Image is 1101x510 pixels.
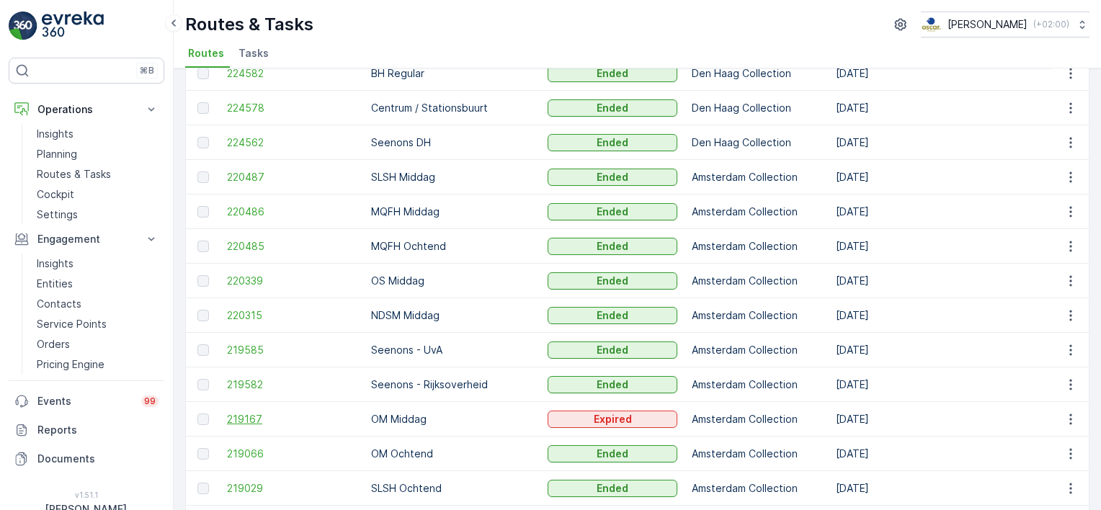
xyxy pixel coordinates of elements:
[227,101,357,115] span: 224578
[597,308,628,323] p: Ended
[197,310,209,321] div: Toggle Row Selected
[829,402,1051,437] td: [DATE]
[692,66,821,81] p: Den Haag Collection
[31,294,164,314] a: Contacts
[548,445,677,462] button: Ended
[37,102,135,117] p: Operations
[31,274,164,294] a: Entities
[37,147,77,161] p: Planning
[197,171,209,183] div: Toggle Row Selected
[597,135,628,150] p: Ended
[227,308,357,323] a: 220315
[371,481,533,496] p: SLSH Ochtend
[37,394,133,408] p: Events
[37,452,159,466] p: Documents
[548,272,677,290] button: Ended
[692,170,821,184] p: Amsterdam Collection
[37,277,73,291] p: Entities
[140,65,154,76] p: ⌘B
[227,66,357,81] span: 224582
[37,297,81,311] p: Contacts
[197,102,209,114] div: Toggle Row Selected
[548,203,677,220] button: Ended
[692,239,821,254] p: Amsterdam Collection
[371,377,533,392] p: Seenons - Rijksoverheid
[371,308,533,323] p: NDSM Middag
[9,416,164,444] a: Reports
[37,207,78,222] p: Settings
[829,367,1051,402] td: [DATE]
[227,412,357,426] a: 219167
[197,137,209,148] div: Toggle Row Selected
[227,135,357,150] a: 224562
[31,164,164,184] a: Routes & Tasks
[548,134,677,151] button: Ended
[197,448,209,460] div: Toggle Row Selected
[692,101,821,115] p: Den Haag Collection
[829,125,1051,160] td: [DATE]
[692,343,821,357] p: Amsterdam Collection
[197,68,209,79] div: Toggle Row Selected
[921,12,1089,37] button: [PERSON_NAME](+02:00)
[371,239,533,254] p: MQFH Ochtend
[548,480,677,497] button: Ended
[597,239,628,254] p: Ended
[692,135,821,150] p: Den Haag Collection
[9,444,164,473] a: Documents
[144,395,156,407] p: 99
[548,65,677,82] button: Ended
[31,205,164,225] a: Settings
[227,377,357,392] a: 219582
[1033,19,1069,30] p: ( +02:00 )
[371,343,533,357] p: Seenons - UvA
[548,341,677,359] button: Ended
[597,447,628,461] p: Ended
[548,411,677,428] button: Expired
[42,12,104,40] img: logo_light-DOdMpM7g.png
[829,298,1051,333] td: [DATE]
[597,170,628,184] p: Ended
[37,317,107,331] p: Service Points
[37,232,135,246] p: Engagement
[371,447,533,461] p: OM Ochtend
[692,308,821,323] p: Amsterdam Collection
[921,17,942,32] img: basis-logo_rgb2x.png
[371,101,533,115] p: Centrum / Stationsbuurt
[31,184,164,205] a: Cockpit
[9,225,164,254] button: Engagement
[197,206,209,218] div: Toggle Row Selected
[371,170,533,184] p: SLSH Middag
[239,46,269,61] span: Tasks
[692,412,821,426] p: Amsterdam Collection
[371,135,533,150] p: Seenons DH
[948,17,1028,32] p: [PERSON_NAME]
[197,344,209,356] div: Toggle Row Selected
[227,343,357,357] span: 219585
[597,481,628,496] p: Ended
[37,357,104,372] p: Pricing Engine
[548,169,677,186] button: Ended
[197,413,209,425] div: Toggle Row Selected
[597,343,628,357] p: Ended
[548,238,677,255] button: Ended
[227,481,357,496] a: 219029
[227,447,357,461] a: 219066
[829,194,1051,229] td: [DATE]
[692,377,821,392] p: Amsterdam Collection
[829,264,1051,298] td: [DATE]
[227,205,357,219] a: 220486
[371,274,533,288] p: OS Middag
[692,205,821,219] p: Amsterdam Collection
[227,170,357,184] a: 220487
[37,187,74,202] p: Cockpit
[597,377,628,392] p: Ended
[31,124,164,144] a: Insights
[829,437,1051,471] td: [DATE]
[548,99,677,117] button: Ended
